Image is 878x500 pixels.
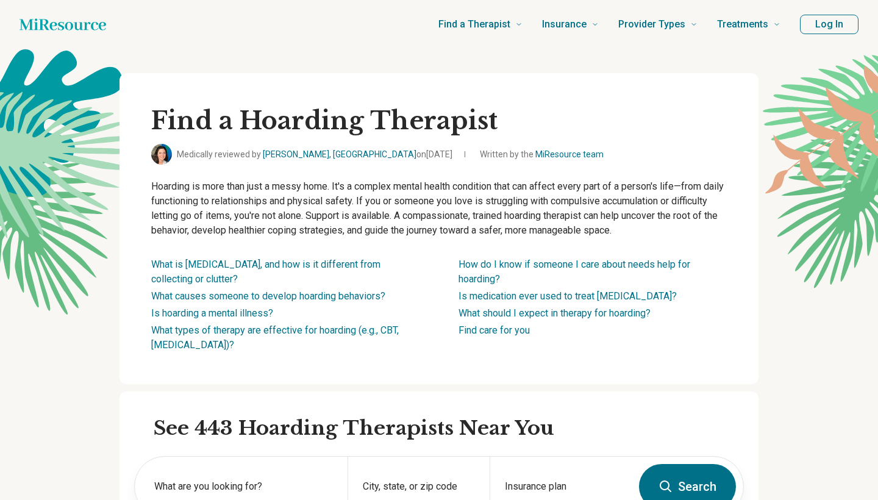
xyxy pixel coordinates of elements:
[459,259,690,285] a: How do I know if someone I care about needs help for hoarding?
[263,149,416,159] a: [PERSON_NAME], [GEOGRAPHIC_DATA]
[480,148,604,161] span: Written by the
[800,15,858,34] button: Log In
[177,148,452,161] span: Medically reviewed by
[459,290,677,302] a: Is medication ever used to treat [MEDICAL_DATA]?
[151,324,399,351] a: What types of therapy are effective for hoarding (e.g., CBT, [MEDICAL_DATA])?
[542,16,587,33] span: Insurance
[151,290,385,302] a: What causes someone to develop hoarding behaviors?
[151,105,727,137] h1: Find a Hoarding Therapist
[438,16,510,33] span: Find a Therapist
[20,12,106,37] a: Home page
[151,259,380,285] a: What is [MEDICAL_DATA], and how is it different from collecting or clutter?
[154,479,333,494] label: What are you looking for?
[459,324,530,336] a: Find care for you
[151,307,273,319] a: Is hoarding a mental illness?
[151,179,727,238] p: Hoarding is more than just a messy home. It's a complex mental health condition that can affect e...
[154,416,744,441] h2: See 443 Hoarding Therapists Near You
[459,307,651,319] a: What should I expect in therapy for hoarding?
[717,16,768,33] span: Treatments
[535,149,604,159] a: MiResource team
[416,149,452,159] span: on [DATE]
[618,16,685,33] span: Provider Types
